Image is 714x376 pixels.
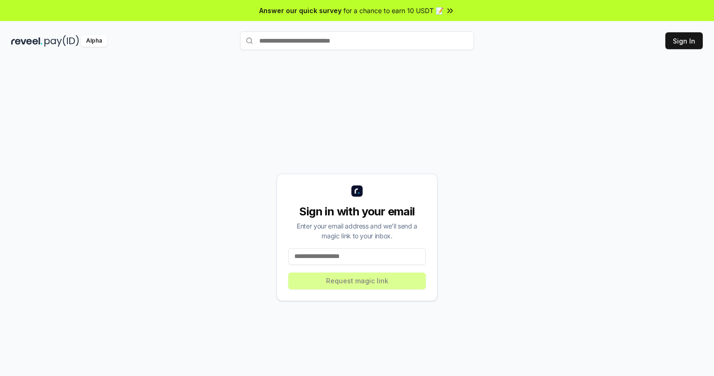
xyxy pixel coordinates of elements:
img: pay_id [44,35,79,47]
div: Sign in with your email [288,204,426,219]
span: for a chance to earn 10 USDT 📝 [343,6,444,15]
button: Sign In [665,32,703,49]
span: Answer our quick survey [259,6,342,15]
div: Enter your email address and we’ll send a magic link to your inbox. [288,221,426,241]
img: reveel_dark [11,35,43,47]
img: logo_small [351,185,363,197]
div: Alpha [81,35,107,47]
